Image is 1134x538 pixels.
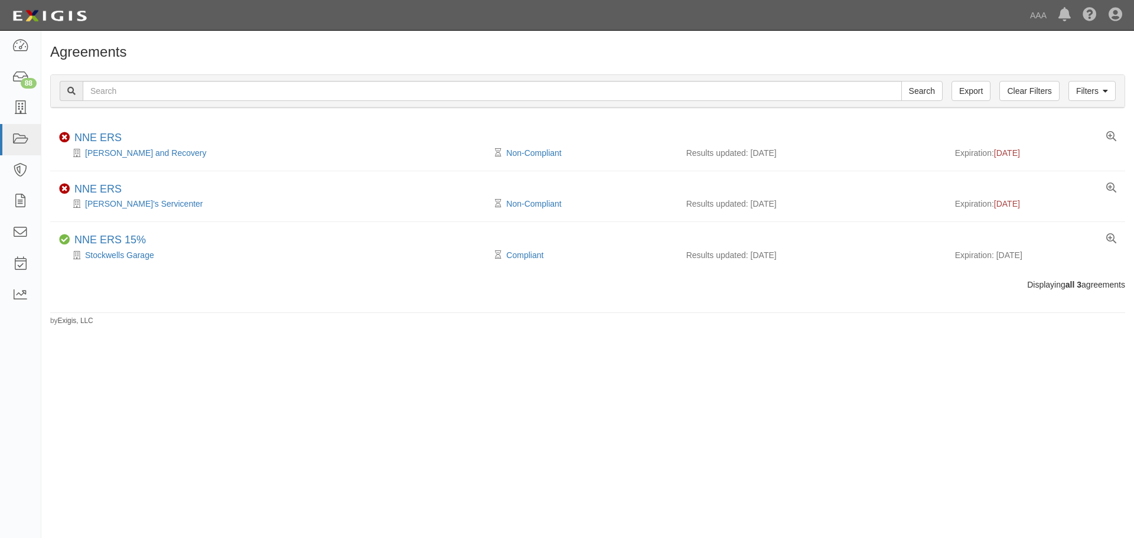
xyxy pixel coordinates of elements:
i: Compliant [59,234,70,245]
a: Exigis, LLC [58,317,93,325]
a: View results summary [1106,234,1116,244]
div: Results updated: [DATE] [686,147,937,159]
i: Non-Compliant [59,132,70,143]
div: NNE ERS [74,183,122,196]
a: NNE ERS [74,183,122,195]
i: Pending Review [495,149,501,157]
i: Non-Compliant [59,184,70,194]
div: Expiration: [DATE] [955,249,1116,261]
span: [DATE] [994,148,1020,158]
div: NNE ERS 15% [74,234,146,247]
div: Displaying agreements [41,279,1134,291]
a: Export [951,81,990,101]
a: Stockwells Garage [85,250,154,260]
input: Search [83,81,902,101]
i: Help Center - Complianz [1083,8,1097,22]
a: NNE ERS [74,132,122,144]
a: Clear Filters [999,81,1059,101]
div: Results updated: [DATE] [686,249,937,261]
div: Stockwells Garage [59,249,498,261]
div: Results updated: [DATE] [686,198,937,210]
div: Keene Towing and Recovery [59,147,498,159]
input: Search [901,81,943,101]
div: Expiration: [955,147,1116,159]
a: View results summary [1106,183,1116,194]
i: Pending Review [495,251,501,259]
i: Pending Review [495,200,501,208]
a: View results summary [1106,132,1116,142]
div: Freddie's Servicenter [59,198,498,210]
a: [PERSON_NAME] and Recovery [85,148,206,158]
a: Non-Compliant [506,148,561,158]
a: Compliant [506,250,543,260]
a: NNE ERS 15% [74,234,146,246]
a: AAA [1024,4,1052,27]
h1: Agreements [50,44,1125,60]
small: by [50,316,93,326]
b: all 3 [1065,280,1081,289]
div: Expiration: [955,198,1116,210]
div: NNE ERS [74,132,122,145]
a: Non-Compliant [506,199,561,208]
span: [DATE] [994,199,1020,208]
img: logo-5460c22ac91f19d4615b14bd174203de0afe785f0fc80cf4dbbc73dc1793850b.png [9,5,90,27]
a: [PERSON_NAME]'s Servicenter [85,199,203,208]
a: Filters [1068,81,1116,101]
div: 88 [21,78,37,89]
